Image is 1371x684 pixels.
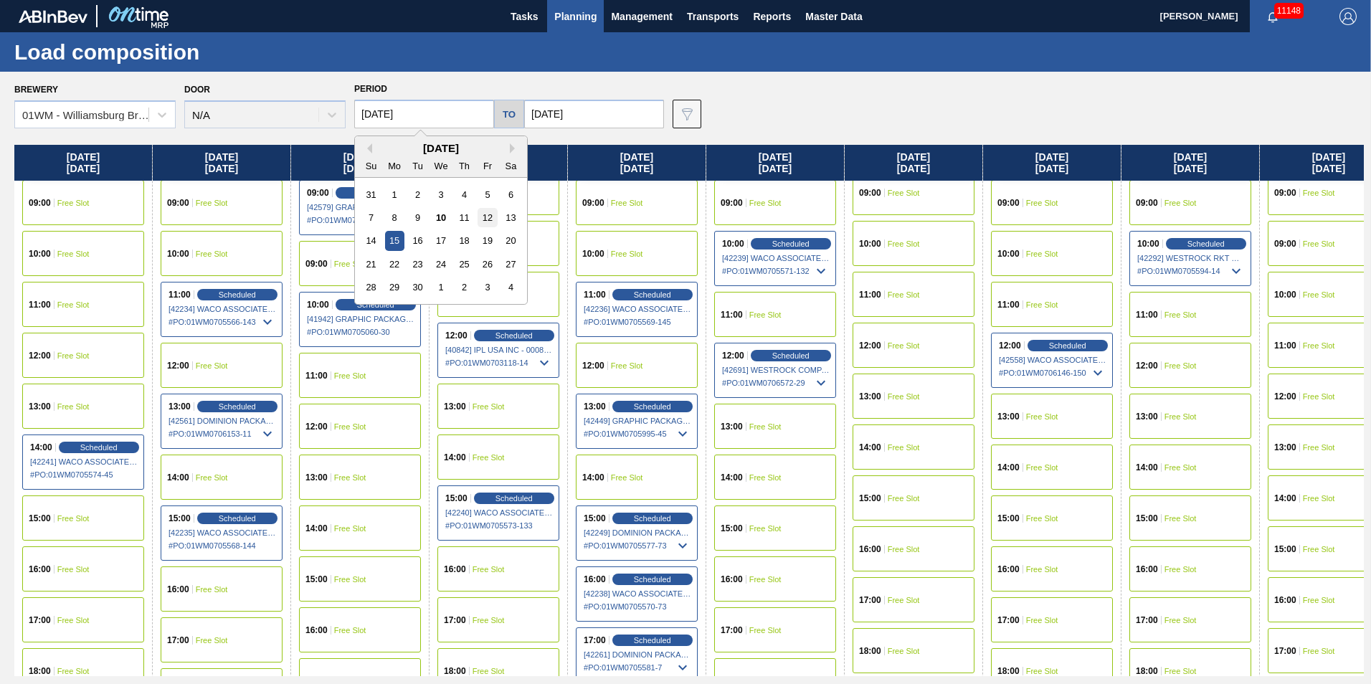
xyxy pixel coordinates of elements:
[1274,239,1296,248] span: 09:00
[334,422,366,431] span: Free Slot
[361,255,381,274] div: Choose Sunday, September 21st, 2025
[1136,463,1158,472] span: 14:00
[983,145,1121,181] div: [DATE] [DATE]
[354,84,387,94] span: Period
[334,371,366,380] span: Free Slot
[57,300,90,309] span: Free Slot
[445,331,468,340] span: 12:00
[1250,6,1296,27] button: Notifications
[634,402,671,411] span: Scheduled
[385,255,404,274] div: Choose Monday, September 22nd, 2025
[359,183,522,299] div: month 2025-09
[1274,596,1296,604] span: 16:00
[169,425,276,442] span: # PO : 01WM0706153-11
[501,277,521,297] div: Choose Saturday, October 4th, 2025
[1049,341,1086,350] span: Scheduled
[772,239,810,248] span: Scheduled
[1026,616,1058,624] span: Free Slot
[57,199,90,207] span: Free Slot
[999,364,1106,381] span: # PO : 01WM0706146-150
[859,239,881,248] span: 10:00
[305,524,328,533] span: 14:00
[1136,667,1158,675] span: 18:00
[584,575,606,584] span: 16:00
[334,524,366,533] span: Free Slot
[503,109,516,120] h5: to
[1136,514,1158,523] span: 15:00
[307,323,414,341] span: # PO : 01WM0705060-30
[501,185,521,204] div: Choose Saturday, September 6th, 2025
[1187,239,1225,248] span: Scheduled
[444,402,466,411] span: 13:00
[455,231,474,250] div: Choose Thursday, September 18th, 2025
[1303,341,1335,350] span: Free Slot
[473,453,505,462] span: Free Slot
[1026,300,1058,309] span: Free Slot
[584,514,606,523] span: 15:00
[408,255,427,274] div: Choose Tuesday, September 23rd, 2025
[1274,443,1296,452] span: 13:00
[169,514,191,523] span: 15:00
[305,626,328,635] span: 16:00
[582,473,604,482] span: 14:00
[1274,189,1296,197] span: 09:00
[584,598,691,615] span: # PO : 01WM0705570-73
[361,208,381,227] div: Choose Sunday, September 7th, 2025
[1339,8,1357,25] img: Logout
[408,208,427,227] div: Choose Tuesday, September 9th, 2025
[582,361,604,370] span: 12:00
[1274,3,1304,19] span: 11148
[169,305,276,313] span: [42234] WACO ASSOCIATES - 0008253884
[167,585,189,594] span: 16:00
[687,8,739,25] span: Transports
[611,8,673,25] span: Management
[722,351,744,360] span: 12:00
[361,231,381,250] div: Choose Sunday, September 14th, 2025
[445,346,553,354] span: [40842] IPL USA INC - 0008221130
[584,650,691,659] span: [42261] DOMINION PACKAGING, INC. - 0008325026
[445,354,553,371] span: # PO : 01WM0703118-14
[167,250,189,258] span: 10:00
[1136,361,1158,370] span: 12:00
[169,290,191,299] span: 11:00
[584,305,691,313] span: [42236] WACO ASSOCIATES - 0008253884
[888,189,920,197] span: Free Slot
[997,300,1020,309] span: 11:00
[14,44,269,60] h1: Load composition
[997,565,1020,574] span: 16:00
[291,145,429,181] div: [DATE] [DATE]
[307,315,414,323] span: [41942] GRAPHIC PACKAGING INTERNATIONA - 0008221069
[495,494,533,503] span: Scheduled
[1164,199,1197,207] span: Free Slot
[678,105,696,123] img: icon-filter-gray
[749,524,782,533] span: Free Slot
[1303,290,1335,299] span: Free Slot
[999,356,1106,364] span: [42558] WACO ASSOCIATES - 0008253884
[753,8,791,25] span: Reports
[385,185,404,204] div: Choose Monday, September 1st, 2025
[1136,616,1158,624] span: 17:00
[721,575,743,584] span: 16:00
[444,565,466,574] span: 16:00
[749,626,782,635] span: Free Slot
[167,361,189,370] span: 12:00
[167,473,189,482] span: 14:00
[1303,392,1335,401] span: Free Slot
[1274,392,1296,401] span: 12:00
[1164,463,1197,472] span: Free Slot
[455,208,474,227] div: Choose Thursday, September 11th, 2025
[1274,545,1296,554] span: 15:00
[334,473,366,482] span: Free Slot
[431,156,450,176] div: We
[997,412,1020,421] span: 13:00
[1136,412,1158,421] span: 13:00
[1164,667,1197,675] span: Free Slot
[582,199,604,207] span: 09:00
[29,565,51,574] span: 16:00
[1274,647,1296,655] span: 17:00
[1137,254,1245,262] span: [42292] WESTROCK RKT COMPANY CORRUGATE - 0008307379
[57,514,90,523] span: Free Slot
[1026,250,1058,258] span: Free Slot
[859,341,881,350] span: 12:00
[634,514,671,523] span: Scheduled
